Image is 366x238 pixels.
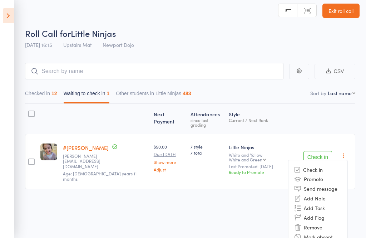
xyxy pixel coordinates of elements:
label: Sort by [310,89,326,97]
small: Due [DATE] [154,152,185,157]
div: White and Yellow [229,152,298,162]
div: Little Ninjas [229,144,298,151]
a: #[PERSON_NAME] [63,144,109,151]
button: Waiting to check in1 [64,87,110,103]
button: Check in [303,151,332,162]
small: Last Promoted: [DATE] [229,164,298,169]
div: 1 [107,91,110,96]
div: 12 [51,91,57,96]
input: Search by name [25,63,284,79]
div: Next Payment [151,107,188,131]
button: Other students in Little Ninjas483 [116,87,191,103]
div: 483 [183,91,191,96]
span: 7 style [191,144,223,150]
div: $50.00 [154,144,185,172]
span: Little Ninjas [71,27,116,39]
div: Current / Next Rank [229,118,298,122]
span: Age: [DEMOGRAPHIC_DATA] years 11 months [63,170,137,181]
small: Brianna_r@live.com.au [63,154,109,169]
div: Ready to Promote [229,169,298,175]
li: Add Task [288,203,347,213]
li: Promote [288,174,347,184]
button: CSV [315,64,355,79]
div: since last grading [191,118,223,127]
span: Roll Call for [25,27,71,39]
div: White and Green [229,157,262,162]
div: Style [226,107,301,131]
img: image1723099688.png [40,144,57,160]
li: Check in [288,165,347,174]
li: Send message [288,184,347,194]
li: Add Note [288,194,347,203]
li: Remove [288,223,347,232]
span: Newport Dojo [103,41,134,48]
span: Upstairs Mat [63,41,91,48]
a: Exit roll call [322,4,360,18]
li: Add Flag [288,213,347,223]
a: Show more [154,160,185,164]
a: Adjust [154,167,185,172]
span: 7 total [191,150,223,156]
button: Checked in12 [25,87,57,103]
div: Last name [328,89,352,97]
div: Atten­dances [188,107,226,131]
span: [DATE] 16:15 [25,41,52,48]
